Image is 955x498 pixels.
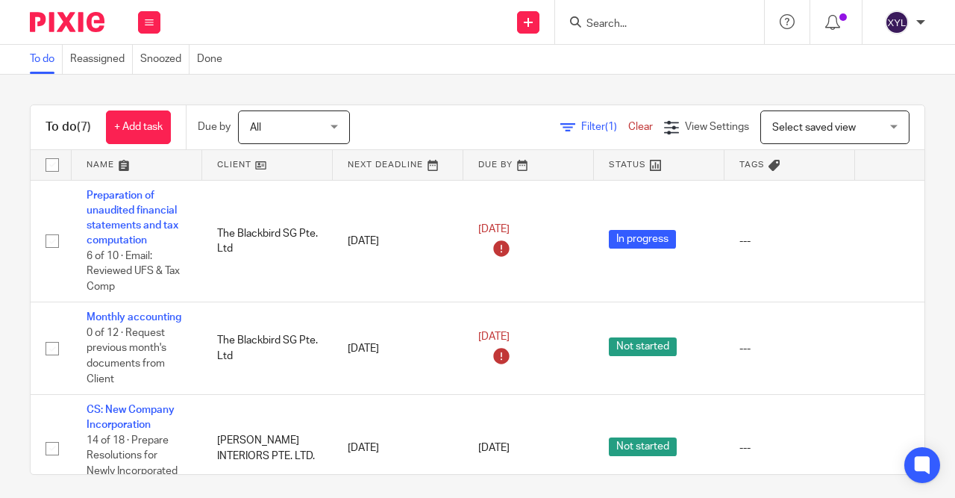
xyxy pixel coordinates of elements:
[685,122,749,132] span: View Settings
[77,121,91,133] span: (7)
[478,443,510,454] span: [DATE]
[739,161,765,169] span: Tags
[585,18,719,31] input: Search
[605,122,617,132] span: (1)
[87,328,166,385] span: 0 of 12 · Request previous month's documents from Client
[609,230,676,249] span: In progress
[87,190,178,246] a: Preparation of unaudited financial statements and tax computation
[197,45,230,74] a: Done
[609,337,677,356] span: Not started
[609,438,677,456] span: Not started
[87,405,175,430] a: CS: New Company Incorporation
[198,119,231,134] p: Due by
[333,302,463,395] td: [DATE]
[46,119,91,135] h1: To do
[87,312,181,323] a: Monthly accounting
[202,180,333,302] td: The Blackbird SG Pte. Ltd
[628,122,653,132] a: Clear
[739,234,840,249] div: ---
[739,441,840,455] div: ---
[87,251,180,292] span: 6 of 10 · Email: Reviewed UFS & Tax Comp
[772,122,856,133] span: Select saved view
[30,12,104,32] img: Pixie
[478,224,510,234] span: [DATE]
[140,45,190,74] a: Snoozed
[106,111,171,144] a: + Add task
[333,180,463,302] td: [DATE]
[478,332,510,342] span: [DATE]
[739,341,840,356] div: ---
[87,435,178,492] span: 14 of 18 · Prepare Resolutions for Newly Incorporated Company
[581,122,628,132] span: Filter
[70,45,133,74] a: Reassigned
[250,122,261,133] span: All
[202,302,333,395] td: The Blackbird SG Pte. Ltd
[30,45,63,74] a: To do
[885,10,909,34] img: svg%3E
